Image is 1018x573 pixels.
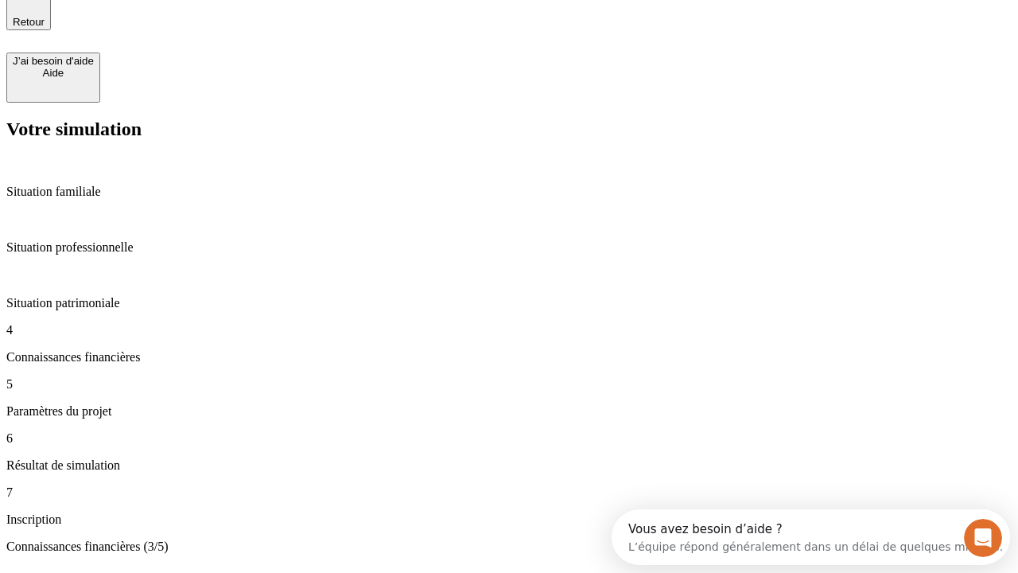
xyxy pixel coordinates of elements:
div: Aide [13,67,94,79]
div: J’ai besoin d'aide [13,55,94,67]
div: Ouvrir le Messenger Intercom [6,6,438,50]
iframe: Intercom live chat [964,519,1002,557]
button: J’ai besoin d'aideAide [6,53,100,103]
p: Situation patrimoniale [6,296,1012,310]
p: Situation familiale [6,185,1012,199]
p: Inscription [6,513,1012,527]
p: Situation professionnelle [6,240,1012,255]
p: Paramètres du projet [6,404,1012,419]
p: Résultat de simulation [6,458,1012,473]
iframe: Intercom live chat discovery launcher [612,509,1010,565]
p: 5 [6,377,1012,392]
p: 4 [6,323,1012,337]
p: 6 [6,431,1012,446]
p: Connaissances financières [6,350,1012,364]
span: Retour [13,16,45,28]
div: Vous avez besoin d’aide ? [17,14,391,26]
p: 7 [6,485,1012,500]
div: L’équipe répond généralement dans un délai de quelques minutes. [17,26,391,43]
p: Connaissances financières (3/5) [6,540,1012,554]
h2: Votre simulation [6,119,1012,140]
